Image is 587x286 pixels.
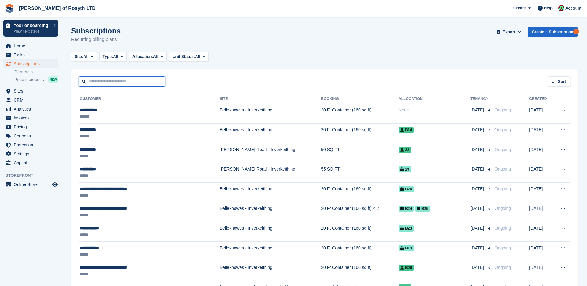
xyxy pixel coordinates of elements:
[3,158,58,167] a: menu
[321,104,399,123] td: 20 Ft Container (160 sq ft)
[399,225,414,232] span: B23
[321,163,399,183] td: 55 SQ FT
[503,29,515,35] span: Export
[169,52,208,62] button: Unit Status: All
[529,222,553,242] td: [DATE]
[220,104,321,123] td: Belleknowes - Inverkeithing
[71,36,121,43] p: Recurring billing plans
[220,94,321,104] th: Site
[75,54,83,60] span: Site:
[321,143,399,163] td: 50 SQ FT
[470,205,485,212] span: [DATE]
[14,76,58,83] a: Price increases NEW
[3,180,58,189] a: menu
[529,104,553,123] td: [DATE]
[321,123,399,143] td: 20 Ft Container (160 sq ft)
[321,94,399,104] th: Booking
[3,87,58,95] a: menu
[14,149,51,158] span: Settings
[399,186,414,192] span: B26
[14,87,51,95] span: Sites
[220,143,321,163] td: [PERSON_NAME] Road - Inverkeithing
[132,54,153,60] span: Allocation:
[220,183,321,202] td: Belleknowes - Inverkeithing
[153,54,158,60] span: All
[495,27,523,37] button: Export
[220,163,321,183] td: [PERSON_NAME] Road - Inverkeithing
[6,172,62,179] span: Storefront
[51,181,58,188] a: Preview store
[565,5,581,11] span: Account
[14,105,51,113] span: Analytics
[470,225,485,232] span: [DATE]
[470,107,485,113] span: [DATE]
[494,127,511,132] span: Ongoing
[14,23,50,28] p: Your onboarding
[321,183,399,202] td: 20 Ft Container (160 sq ft)
[494,245,511,250] span: Ongoing
[3,114,58,122] a: menu
[220,202,321,222] td: Belleknowes - Inverkeithing
[14,180,51,189] span: Online Store
[528,27,578,37] a: Create a Subscription
[573,29,579,34] div: Tooltip anchor
[17,3,98,13] a: [PERSON_NAME] of Rosyth LTD
[3,50,58,59] a: menu
[99,52,127,62] button: Type: All
[3,41,58,50] a: menu
[470,166,485,172] span: [DATE]
[3,149,58,158] a: menu
[220,261,321,281] td: Belleknowes - Inverkeithing
[5,4,14,13] img: stora-icon-8386f47178a22dfd0bd8f6a31ec36ba5ce8667c1dd55bd0f319d3a0aa187defe.svg
[14,41,51,50] span: Home
[494,265,511,270] span: Ongoing
[3,105,58,113] a: menu
[470,264,485,271] span: [DATE]
[14,59,51,68] span: Subscriptions
[399,94,470,104] th: Allocation
[3,123,58,131] a: menu
[529,163,553,183] td: [DATE]
[544,5,553,11] span: Help
[399,147,411,153] span: 22
[172,54,195,60] span: Unit Status:
[14,50,51,59] span: Tasks
[14,96,51,104] span: CRM
[399,107,470,113] div: None
[14,77,44,83] span: Price increases
[529,241,553,261] td: [DATE]
[79,94,220,104] th: Customer
[321,241,399,261] td: 20 Ft Container (160 sq ft)
[529,202,553,222] td: [DATE]
[558,5,564,11] img: Anne Thomson
[470,146,485,153] span: [DATE]
[399,127,414,133] span: B14
[494,226,511,231] span: Ongoing
[470,127,485,133] span: [DATE]
[529,94,553,104] th: Created
[513,5,526,11] span: Create
[3,96,58,104] a: menu
[83,54,88,60] span: All
[494,107,511,112] span: Ongoing
[220,222,321,242] td: Belleknowes - Inverkeithing
[3,132,58,140] a: menu
[103,54,113,60] span: Type:
[14,28,50,34] p: View next steps
[321,202,399,222] td: 20 Ft Container (160 sq ft) × 2
[470,186,485,192] span: [DATE]
[558,79,566,85] span: Sort
[14,158,51,167] span: Capital
[48,76,58,83] div: NEW
[470,94,492,104] th: Tenancy
[3,59,58,68] a: menu
[494,206,511,211] span: Ongoing
[494,147,511,152] span: Ongoing
[220,241,321,261] td: Belleknowes - Inverkeithing
[71,27,121,35] h1: Subscriptions
[14,132,51,140] span: Coupons
[113,54,118,60] span: All
[14,123,51,131] span: Pricing
[494,186,511,191] span: Ongoing
[129,52,167,62] button: Allocation: All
